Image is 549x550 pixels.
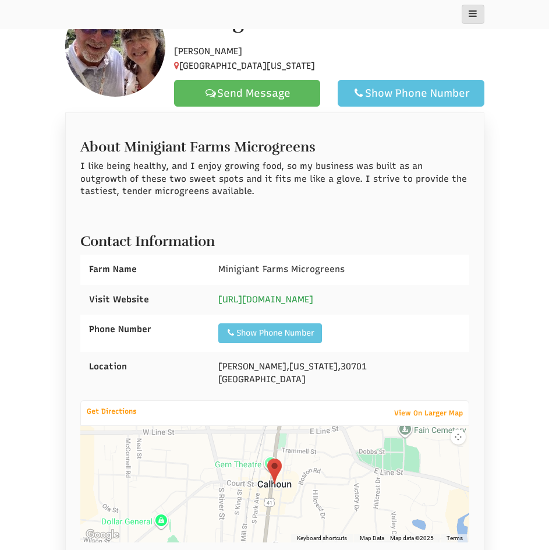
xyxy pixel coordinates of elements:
[80,228,469,249] h2: Contact Information
[80,285,210,315] div: Visit Website
[289,361,338,372] span: [US_STATE]
[80,315,210,344] div: Phone Number
[390,534,434,542] span: Map data ©2025
[462,5,484,24] button: main_menu
[81,404,143,418] a: Get Directions
[360,534,384,542] button: Map Data
[83,527,122,542] a: Open this area in Google Maps (opens a new window)
[341,361,367,372] span: 30701
[174,46,242,57] span: [PERSON_NAME]
[218,294,313,305] a: [URL][DOMAIN_NAME]
[83,527,122,542] img: Google
[348,86,474,100] div: Show Phone Number
[218,264,345,274] span: Minigiant Farms Microgreens
[174,80,320,107] a: Send Message
[174,61,315,71] span: [GEOGRAPHIC_DATA][US_STATE]
[80,255,210,284] div: Farm Name
[447,534,463,542] a: Terms (opens in new tab)
[451,429,466,445] button: Map camera controls
[65,112,484,113] ul: Profile Tabs
[80,352,210,382] div: Location
[297,534,347,542] button: Keyboard shortcuts
[226,327,314,339] div: Show Phone Number
[80,160,469,198] p: I like being healthy, and I enjoy growing food, so my business was built as an outgrowth of these...
[210,352,469,394] div: , , [GEOGRAPHIC_DATA]
[218,361,286,372] span: [PERSON_NAME]
[388,405,469,421] a: View On Larger Map
[80,133,469,154] h2: About Minigiant Farms Microgreens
